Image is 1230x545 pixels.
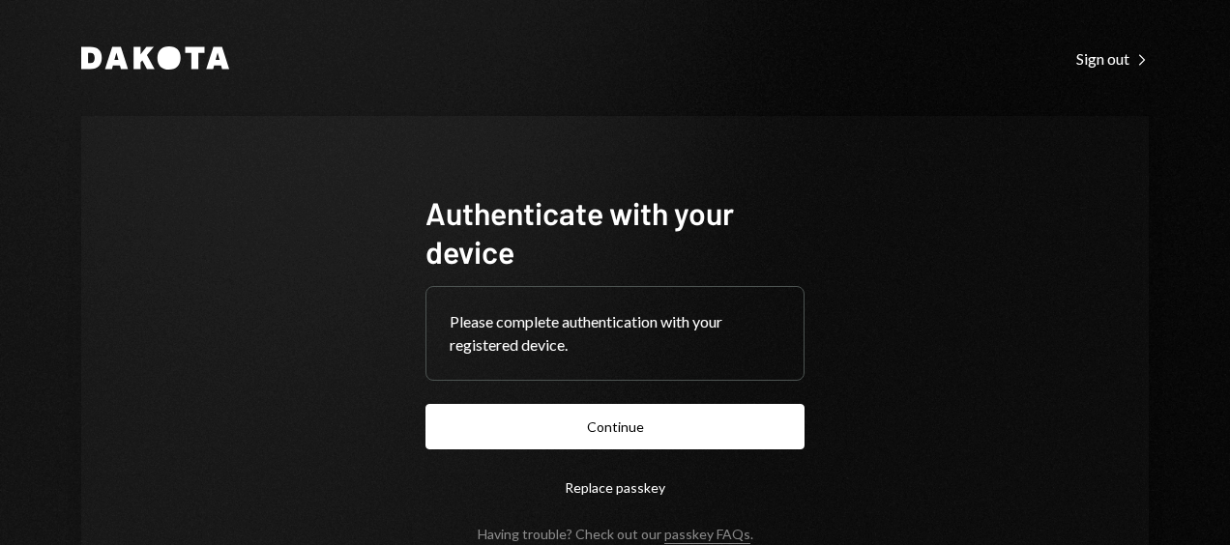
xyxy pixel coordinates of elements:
[425,193,805,271] h1: Authenticate with your device
[425,404,805,449] button: Continue
[664,526,750,544] a: passkey FAQs
[1076,49,1149,69] div: Sign out
[478,526,753,542] div: Having trouble? Check out our .
[450,310,780,357] div: Please complete authentication with your registered device.
[1076,47,1149,69] a: Sign out
[425,465,805,510] button: Replace passkey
